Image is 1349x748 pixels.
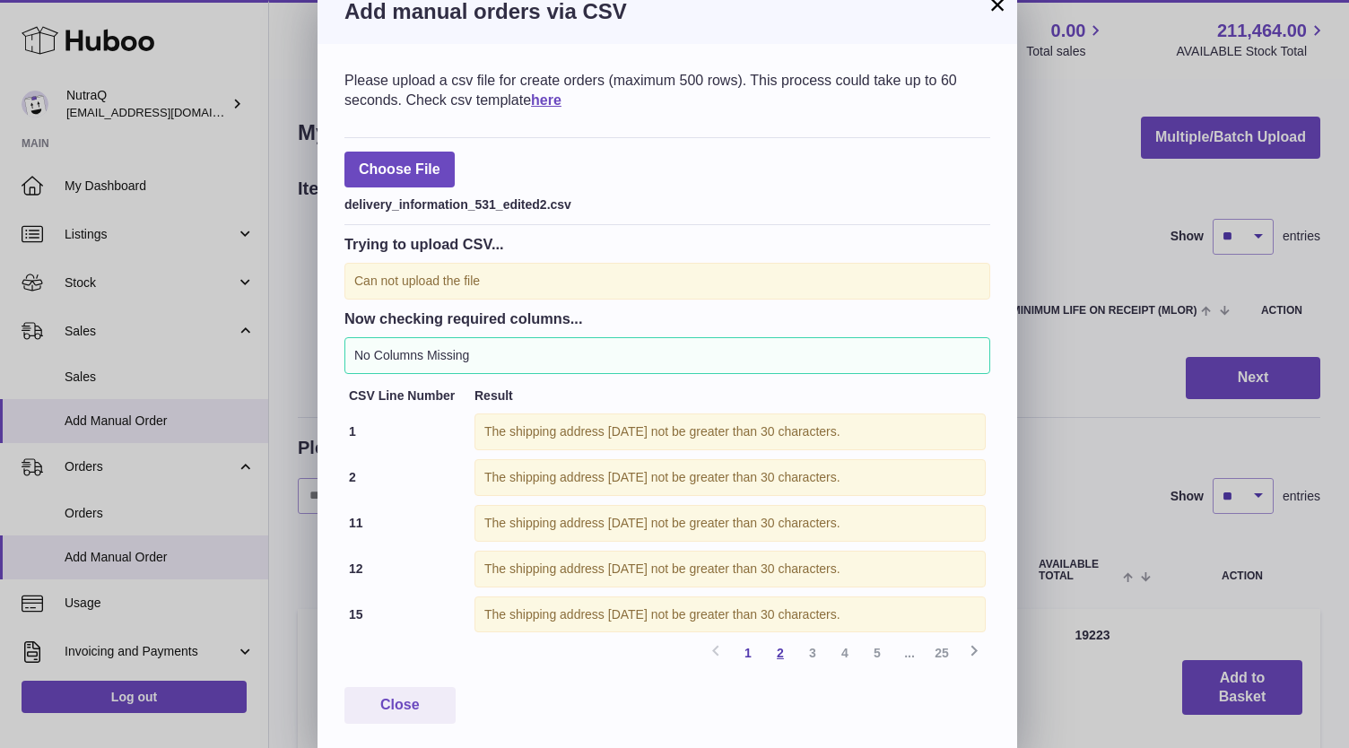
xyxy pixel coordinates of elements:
[344,383,470,409] th: CSV Line Number
[474,596,986,633] div: The shipping address [DATE] not be greater than 30 characters.
[732,637,764,669] a: 1
[349,607,363,622] strong: 15
[926,637,958,669] a: 25
[344,337,990,374] div: No Columns Missing
[344,234,990,254] h3: Trying to upload CSV...
[349,561,363,576] strong: 12
[344,71,990,109] div: Please upload a csv file for create orders (maximum 500 rows). This process could take up to 60 s...
[344,152,455,188] span: Choose File
[796,637,829,669] a: 3
[829,637,861,669] a: 4
[474,413,986,450] div: The shipping address [DATE] not be greater than 30 characters.
[474,459,986,496] div: The shipping address [DATE] not be greater than 30 characters.
[380,697,420,712] span: Close
[474,551,986,587] div: The shipping address [DATE] not be greater than 30 characters.
[344,309,990,328] h3: Now checking required columns...
[349,470,356,484] strong: 2
[344,263,990,300] div: Can not upload the file
[893,637,926,669] span: ...
[470,383,990,409] th: Result
[531,92,561,108] a: here
[349,424,356,439] strong: 1
[344,687,456,724] button: Close
[764,637,796,669] a: 2
[349,516,363,530] strong: 11
[344,192,990,213] div: delivery_information_531_edited2.csv
[474,505,986,542] div: The shipping address [DATE] not be greater than 30 characters.
[861,637,893,669] a: 5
